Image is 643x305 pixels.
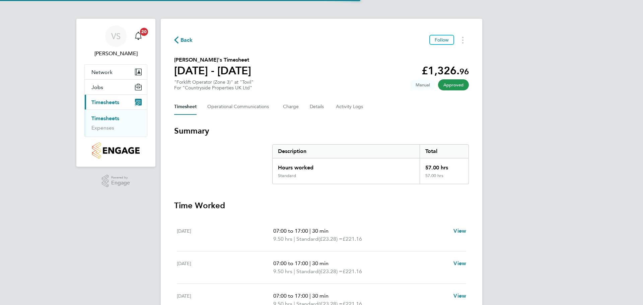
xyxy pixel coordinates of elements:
span: 07:00 to 17:00 [273,260,308,266]
span: Valentyn Samchuk [84,50,147,58]
button: Timesheet [174,99,197,115]
div: For "Countryside Properties UK Ltd" [174,85,254,91]
span: (£23.28) = [318,268,343,275]
img: countryside-properties-logo-retina.png [92,142,139,159]
nav: Main navigation [76,19,155,167]
a: View [453,259,466,268]
span: Standard [296,235,318,243]
button: Charge [283,99,299,115]
button: Network [85,65,147,79]
span: 9.50 hrs [273,268,292,275]
div: [DATE] [177,259,273,276]
div: Timesheets [85,109,147,137]
span: This timesheet was manually created. [410,79,435,90]
span: Powered by [111,175,130,180]
a: Expenses [91,125,114,131]
div: Description [273,145,420,158]
span: | [294,268,295,275]
span: 96 [459,67,469,76]
span: £221.16 [343,268,362,275]
span: View [453,293,466,299]
span: Jobs [91,84,103,90]
span: Network [91,69,113,75]
span: 30 min [312,293,329,299]
h3: Time Worked [174,200,469,211]
button: Timesheets [85,95,147,109]
span: | [309,260,311,266]
span: 07:00 to 17:00 [273,228,308,234]
div: Standard [278,173,296,178]
button: Activity Logs [336,99,364,115]
h1: [DATE] - [DATE] [174,64,251,77]
span: This timesheet has been approved. [438,79,469,90]
div: Summary [272,144,469,184]
span: View [453,260,466,266]
span: (£23.28) = [318,236,343,242]
a: View [453,292,466,300]
app-decimal: £1,326. [422,64,469,77]
span: 30 min [312,228,329,234]
span: Timesheets [91,99,119,105]
a: 20 [132,25,145,47]
a: Powered byEngage [102,175,130,187]
span: | [309,293,311,299]
span: VS [111,32,121,41]
span: | [309,228,311,234]
h2: [PERSON_NAME]'s Timesheet [174,56,251,64]
button: Jobs [85,80,147,94]
span: Follow [435,37,449,43]
span: Back [181,36,193,44]
a: View [453,227,466,235]
a: VS[PERSON_NAME] [84,25,147,58]
span: £221.16 [343,236,362,242]
span: | [294,236,295,242]
span: Engage [111,180,130,186]
span: 20 [140,28,148,36]
div: 57.00 hrs [420,173,469,184]
div: Total [420,145,469,158]
span: 30 min [312,260,329,266]
button: Timesheets Menu [457,35,469,45]
a: Go to home page [84,142,147,159]
div: "Forklift Operator (Zone 3)" at "Tovil" [174,79,254,91]
div: [DATE] [177,227,273,243]
button: Follow [429,35,454,45]
a: Timesheets [91,115,119,122]
div: Hours worked [273,158,420,173]
span: View [453,228,466,234]
div: 57.00 hrs [420,158,469,173]
span: 07:00 to 17:00 [273,293,308,299]
span: 9.50 hrs [273,236,292,242]
span: Standard [296,268,318,276]
button: Operational Communications [207,99,272,115]
button: Back [174,36,193,44]
h3: Summary [174,126,469,136]
button: Details [310,99,325,115]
